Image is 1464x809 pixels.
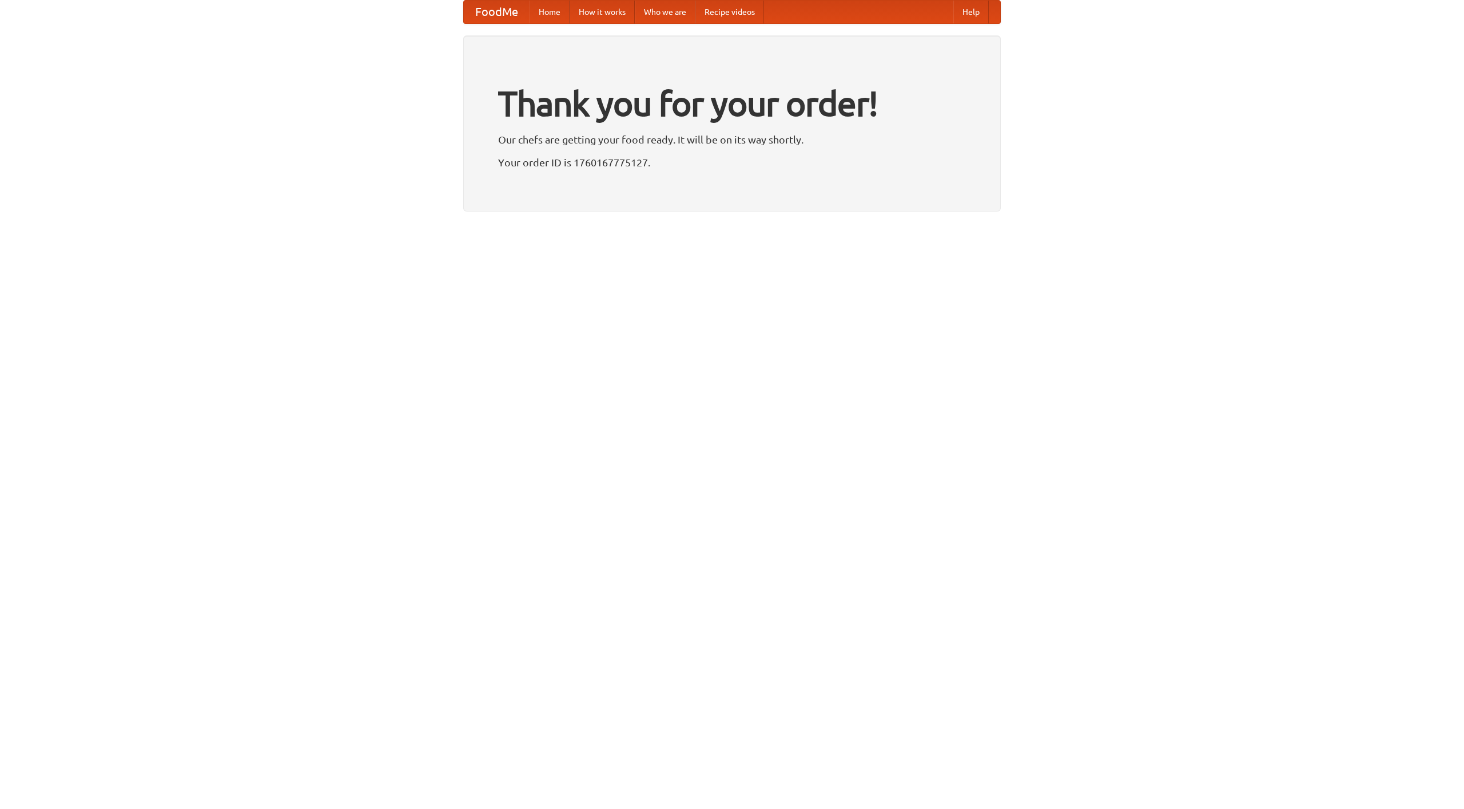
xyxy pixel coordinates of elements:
a: FoodMe [464,1,530,23]
a: Home [530,1,570,23]
a: How it works [570,1,635,23]
a: Help [953,1,989,23]
p: Our chefs are getting your food ready. It will be on its way shortly. [498,131,966,148]
h1: Thank you for your order! [498,76,966,131]
a: Who we are [635,1,695,23]
a: Recipe videos [695,1,764,23]
p: Your order ID is 1760167775127. [498,154,966,171]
